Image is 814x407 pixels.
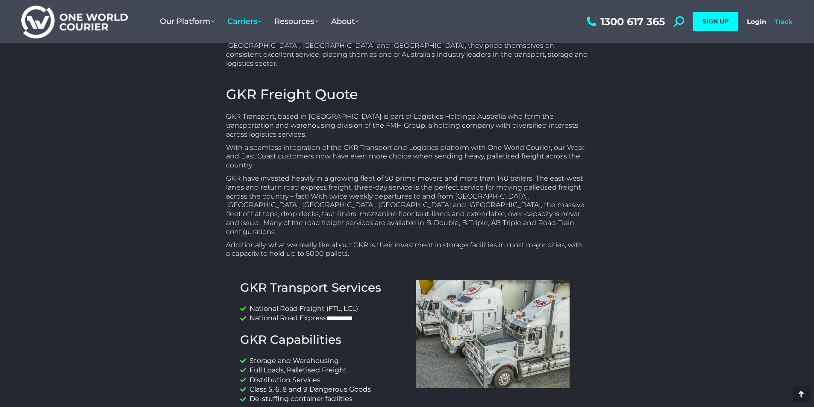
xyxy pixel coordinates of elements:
[240,280,403,295] h2: GKR Transport Services
[416,280,570,388] img: GKR-trucks
[153,8,221,35] a: Our Platform
[221,8,268,35] a: Carriers
[247,304,358,313] span: National Road Freight (FTL, LCL)
[227,17,262,26] span: Carriers
[585,16,665,27] a: 1300 617 365
[702,18,729,25] span: SIGN UP
[268,8,325,35] a: Resources
[247,366,347,375] span: Full Loads, Palletised Freight
[247,313,353,323] span: National Road Express
[693,12,738,31] a: SIGN UP
[325,8,365,35] a: About
[226,143,588,170] p: With a seamless integration of the GKR Transport and Logistics platform with One World Courier, o...
[226,241,588,259] p: Additionally, what we really like about GKR is their investment in storage facilities in most maj...
[240,332,403,347] h2: GKR Capabilities
[747,18,766,26] a: Login
[226,32,588,68] p: With more than 180 high-quality staff, and offices in [GEOGRAPHIC_DATA], [GEOGRAPHIC_DATA], [GEOG...
[21,4,128,39] img: One World Courier
[247,385,371,394] span: Class 5, 6, 8 and 9 Dangerous Goods
[226,174,588,237] p: GKR have invested heavily in a growing fleet of 50 prime movers and more than 140 trailers. The e...
[331,17,359,26] span: About
[247,394,353,404] span: De-stuffing container facilities
[247,356,339,366] span: Storage and Warehousing
[247,375,320,385] span: Distribution Services
[274,17,318,26] span: Resources
[226,112,588,139] p: GKR Transport, based in [GEOGRAPHIC_DATA] is part of Logistics Holdings Australia who form the tr...
[160,17,215,26] span: Our Platform
[226,85,588,103] h2: GKR Freight Quote
[775,18,793,26] a: Track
